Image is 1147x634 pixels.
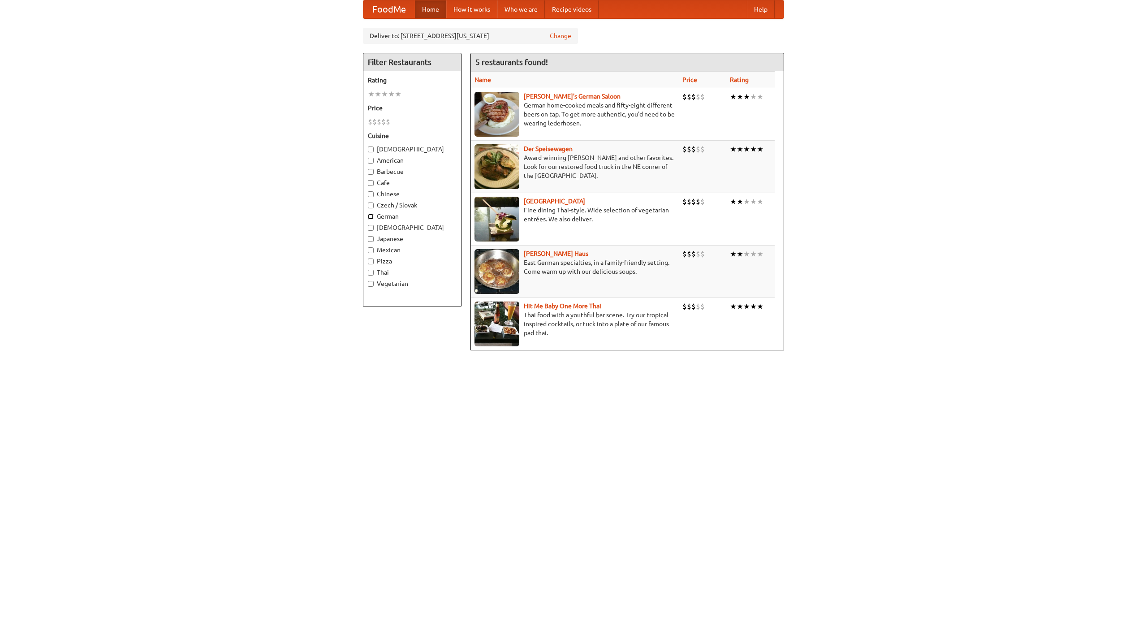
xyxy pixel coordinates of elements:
label: Barbecue [368,167,457,176]
li: $ [696,302,700,311]
li: $ [687,92,691,102]
label: Vegetarian [368,279,457,288]
li: ★ [730,197,737,207]
li: ★ [750,92,757,102]
b: Der Speisewagen [524,145,573,152]
li: ★ [730,92,737,102]
label: Cafe [368,178,457,187]
li: ★ [730,302,737,311]
li: ★ [737,302,743,311]
li: ★ [737,92,743,102]
li: ★ [737,197,743,207]
li: $ [377,117,381,127]
li: $ [691,92,696,102]
li: ★ [750,197,757,207]
label: German [368,212,457,221]
a: FoodMe [363,0,415,18]
li: ★ [757,249,763,259]
li: ★ [757,197,763,207]
li: ★ [737,144,743,154]
li: $ [691,249,696,259]
li: $ [687,302,691,311]
li: $ [696,92,700,102]
a: [PERSON_NAME]'s German Saloon [524,93,621,100]
h4: Filter Restaurants [363,53,461,71]
li: $ [682,144,687,154]
input: Cafe [368,180,374,186]
label: Pizza [368,257,457,266]
label: Japanese [368,234,457,243]
li: $ [696,249,700,259]
label: Chinese [368,190,457,198]
p: German home-cooked meals and fifty-eight different beers on tap. To get more authentic, you'd nee... [474,101,675,128]
li: $ [372,117,377,127]
a: [GEOGRAPHIC_DATA] [524,198,585,205]
p: East German specialties, in a family-friendly setting. Come warm up with our delicious soups. [474,258,675,276]
li: $ [700,92,705,102]
li: $ [381,117,386,127]
input: Pizza [368,259,374,264]
li: $ [700,197,705,207]
p: Award-winning [PERSON_NAME] and other favorites. Look for our restored food truck in the NE corne... [474,153,675,180]
a: [PERSON_NAME] Haus [524,250,588,257]
li: $ [691,144,696,154]
p: Thai food with a youthful bar scene. Try our tropical inspired cocktails, or tuck into a plate of... [474,311,675,337]
li: ★ [750,302,757,311]
input: Thai [368,270,374,276]
li: $ [682,92,687,102]
label: Mexican [368,246,457,254]
li: ★ [743,302,750,311]
label: [DEMOGRAPHIC_DATA] [368,145,457,154]
li: ★ [743,144,750,154]
li: ★ [750,249,757,259]
a: Rating [730,76,749,83]
input: [DEMOGRAPHIC_DATA] [368,147,374,152]
li: $ [700,302,705,311]
label: Thai [368,268,457,277]
li: ★ [737,249,743,259]
input: German [368,214,374,220]
li: $ [682,249,687,259]
li: ★ [388,89,395,99]
h5: Price [368,104,457,112]
input: [DEMOGRAPHIC_DATA] [368,225,374,231]
img: kohlhaus.jpg [474,249,519,294]
a: Hit Me Baby One More Thai [524,302,601,310]
li: $ [700,249,705,259]
a: Change [550,31,571,40]
li: ★ [730,249,737,259]
li: ★ [750,144,757,154]
li: ★ [375,89,381,99]
input: Chinese [368,191,374,197]
li: $ [691,302,696,311]
li: ★ [757,302,763,311]
li: $ [700,144,705,154]
li: ★ [743,197,750,207]
h5: Cuisine [368,131,457,140]
img: babythai.jpg [474,302,519,346]
input: Japanese [368,236,374,242]
li: $ [368,117,372,127]
li: ★ [395,89,401,99]
input: American [368,158,374,164]
li: $ [687,144,691,154]
a: Recipe videos [545,0,599,18]
li: ★ [757,92,763,102]
li: ★ [368,89,375,99]
p: Fine dining Thai-style. Wide selection of vegetarian entrées. We also deliver. [474,206,675,224]
li: $ [696,197,700,207]
li: $ [682,197,687,207]
input: Czech / Slovak [368,203,374,208]
a: Price [682,76,697,83]
li: $ [687,249,691,259]
img: speisewagen.jpg [474,144,519,189]
h5: Rating [368,76,457,85]
li: ★ [757,144,763,154]
label: [DEMOGRAPHIC_DATA] [368,223,457,232]
a: Name [474,76,491,83]
img: esthers.jpg [474,92,519,137]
